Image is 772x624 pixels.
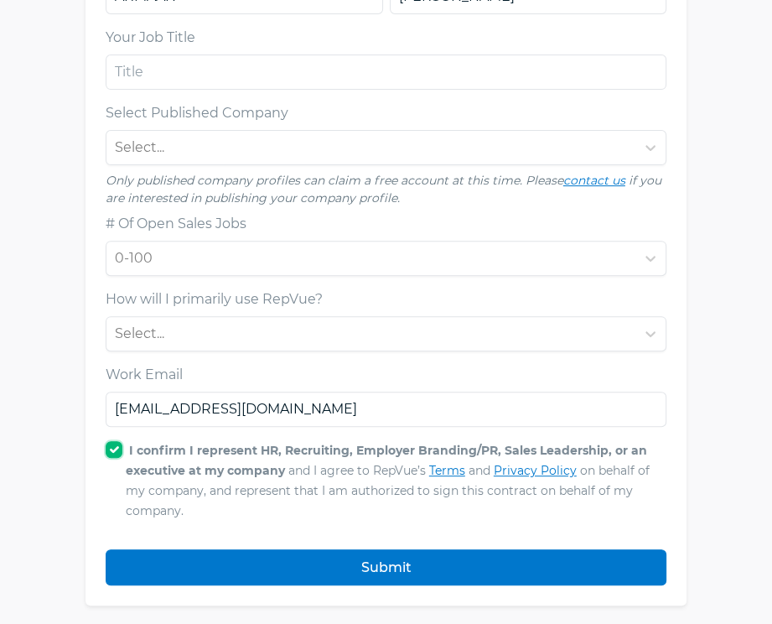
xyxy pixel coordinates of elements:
[106,103,288,123] label: Select Published Company
[106,289,323,309] label: How will I primarily use RepVue?
[126,443,650,518] span: and I agree to RepVue’s and on behalf of my company, and represent that I am authorized to sign t...
[106,214,246,234] label: # Of Open Sales Jobs
[106,172,667,207] p: Only published company profiles can claim a free account at this time. Please if you are interest...
[494,463,577,478] a: Privacy Policy
[106,549,667,585] button: Submit
[106,28,195,48] label: Your Job Title
[126,443,647,478] strong: I confirm I represent HR, Recruiting, Employer Branding/PR, Sales Leadership, or an executive at ...
[106,365,183,385] label: Work Email
[563,173,625,188] a: contact us
[429,463,465,478] a: Terms
[106,55,667,90] input: Title
[106,392,667,427] input: Email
